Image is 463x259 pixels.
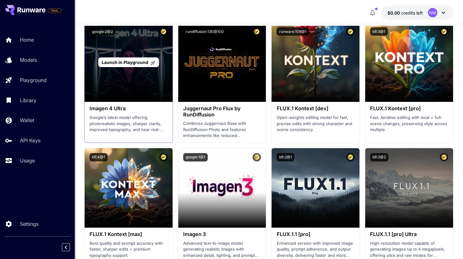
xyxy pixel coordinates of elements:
[178,22,266,102] img: alt
[102,60,148,65] span: Launch in Playground
[252,27,261,36] button: Certified Model – Vetted for best performance and includes a commercial license.
[20,220,39,228] p: Settings
[440,27,448,36] button: Certified Model – Vetted for best performance and includes a commercial license.
[387,10,401,16] span: $0.00
[183,120,261,139] p: Combines Juggernaut Base with RunDiffusion Photo and features enhancements like reduced backgroun...
[183,240,261,259] p: Advanced text-to-image model generating realistic images with enhanced detail, lighting, and prom...
[90,115,168,133] p: Google’s latest model offering photorealistic images, sharper clarity, improved typography, and n...
[276,115,354,133] p: Open-weights editing model for fast, precise edits with strong character and scene consistency.
[159,27,168,36] button: Certified Model – Vetted for best performance and includes a commercial license.
[90,231,168,237] h3: FLUX.1 Kontext [max]
[381,6,453,20] button: $0.00NM
[370,115,448,133] p: Fast, iterative editing with local + full-scene changes, preserving style across multiple.
[90,27,115,36] button: google:2@2
[183,231,261,237] h3: Imagen 3
[271,22,359,102] img: alt
[440,153,448,161] button: Certified Model – Vetted for best performance and includes a commercial license.
[387,10,423,16] div: $0.00
[401,10,423,16] span: credits left
[20,36,34,43] p: Home
[85,148,173,228] img: alt
[370,231,448,237] h3: FLUX.1.1 [pro] Ultra
[48,8,61,13] span: TRIAL
[365,148,453,228] img: alt
[90,106,168,111] h3: Imagen 4 Ultra
[183,153,208,161] button: google:1@1
[370,27,388,36] button: bfl:3@1
[98,57,159,67] a: Launch in Playground
[183,106,261,117] h3: Juggernaut Pro Flux by RunDiffusion
[428,8,437,17] div: NM
[20,116,34,124] p: Wallet
[276,240,354,259] p: Enhanced version with improved image quality, prompt adherence, and output diversity, delivering ...
[370,240,448,259] p: High-resolution model capable of generating images up to 4 megapixels, offering ultra and raw mod...
[20,97,36,104] p: Library
[178,148,266,228] img: alt
[276,153,294,161] button: bfl:2@1
[365,22,453,102] img: alt
[370,106,448,111] h3: FLUX.1 Kontext [pro]
[346,153,354,161] button: Certified Model – Vetted for best performance and includes a commercial license.
[276,27,309,36] button: runware:106@1
[20,137,40,144] p: API Keys
[276,106,354,111] h3: FLUX.1 Kontext [dev]
[20,157,35,164] p: Usage
[252,153,261,161] button: Certified Model – Vetted for best performance and includes a commercial license.
[276,231,354,237] h3: FLUX.1.1 [pro]
[271,148,359,228] img: alt
[159,153,168,161] button: Certified Model – Vetted for best performance and includes a commercial license.
[48,7,62,14] span: Add your payment card to enable full platform functionality.
[370,153,388,161] button: bfl:2@2
[62,243,70,251] button: Collapse sidebar
[20,76,47,84] p: Playground
[90,240,168,259] p: Best quality and prompt accuracy with faster, sharper edits + premium typography support.
[90,153,108,161] button: bfl:4@1
[346,27,354,36] button: Certified Model – Vetted for best performance and includes a commercial license.
[183,27,226,36] button: rundiffusion:130@100
[20,56,37,64] p: Models
[67,242,75,253] div: Collapse sidebar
